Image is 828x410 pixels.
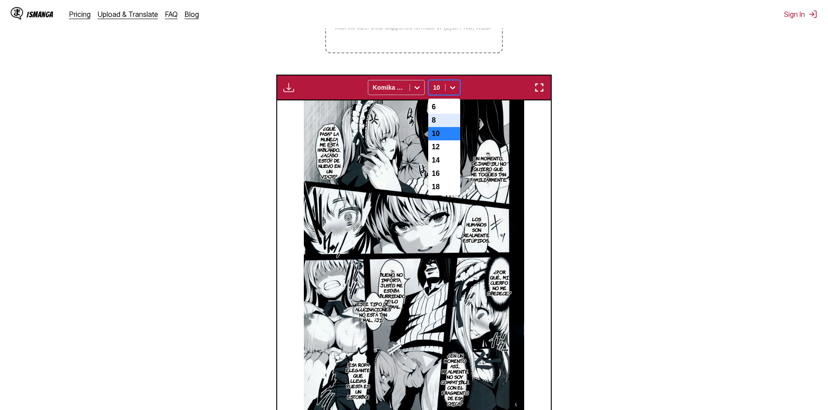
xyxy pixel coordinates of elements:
img: Download translated images [283,82,294,93]
div: 6 [428,100,460,114]
div: 16 [428,167,460,180]
p: Un momento... ¡déjame ir...! No quiero que me toques tan familiarmente. [469,154,509,184]
a: Pricing [69,10,91,19]
p: Bueno, no importa, justo me estaba aburriendo de lo normal. [375,270,407,311]
p: Los humanos son realmente estúpidos... [461,215,492,245]
div: 12 [428,140,460,154]
a: IsManga LogoIsManga [11,7,69,21]
a: Blog [185,10,199,19]
div: 8 [428,114,460,127]
p: ¡Esa ropa elegante que llevas puesta es un estorbo! [344,360,372,401]
img: Enter fullscreen [534,82,545,93]
button: Sign In [784,10,817,19]
div: IsManga [27,10,53,19]
p: ¿Qué pasa? La muñeca me está hablando... ¿Acaso estoy de nuevo en un viaje? [316,124,342,181]
a: Upload & Translate [98,10,158,19]
p: ¿En un momento así... realmente no soy compatible con el fragmento de esa chica? [439,351,471,408]
p: Este tipo de alucinaciones no está tan mal... ¡ji! [354,299,393,324]
img: IsManga Logo [11,7,23,20]
a: FAQ [165,10,178,19]
div: 10 [428,127,460,140]
div: 14 [428,154,460,167]
img: Sign out [808,10,817,19]
div: 18 [428,180,460,194]
p: ¿Por qué... mi cuerpo no me obedece...? [486,267,513,298]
